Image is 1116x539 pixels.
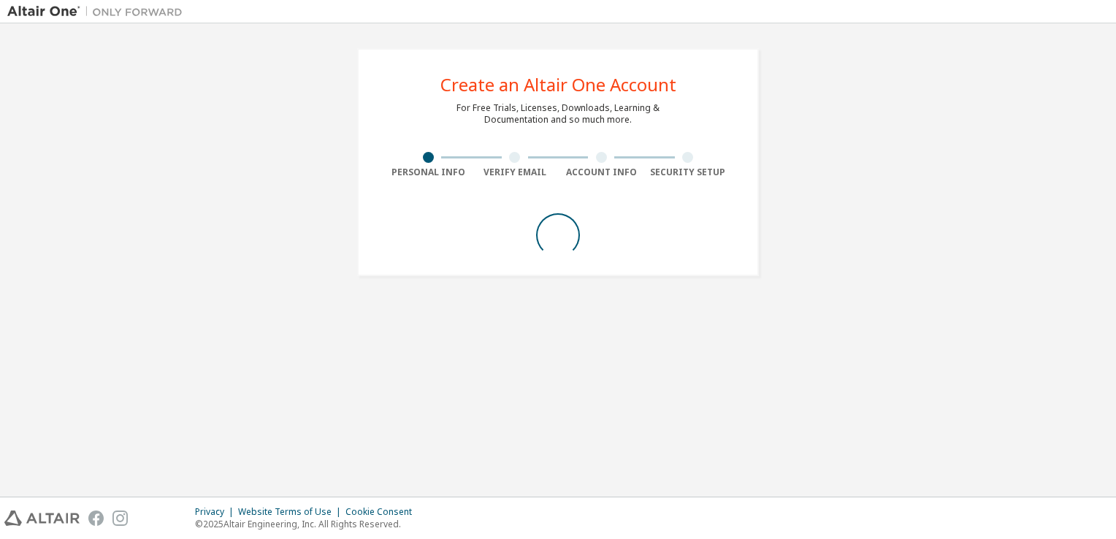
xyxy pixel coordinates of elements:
div: Personal Info [385,167,472,178]
p: © 2025 Altair Engineering, Inc. All Rights Reserved. [195,518,421,530]
div: Create an Altair One Account [440,76,676,93]
img: instagram.svg [112,511,128,526]
img: Altair One [7,4,190,19]
div: Website Terms of Use [238,506,345,518]
div: For Free Trials, Licenses, Downloads, Learning & Documentation and so much more. [456,102,660,126]
div: Cookie Consent [345,506,421,518]
div: Verify Email [472,167,559,178]
div: Security Setup [645,167,732,178]
div: Privacy [195,506,238,518]
img: altair_logo.svg [4,511,80,526]
img: facebook.svg [88,511,104,526]
div: Account Info [558,167,645,178]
